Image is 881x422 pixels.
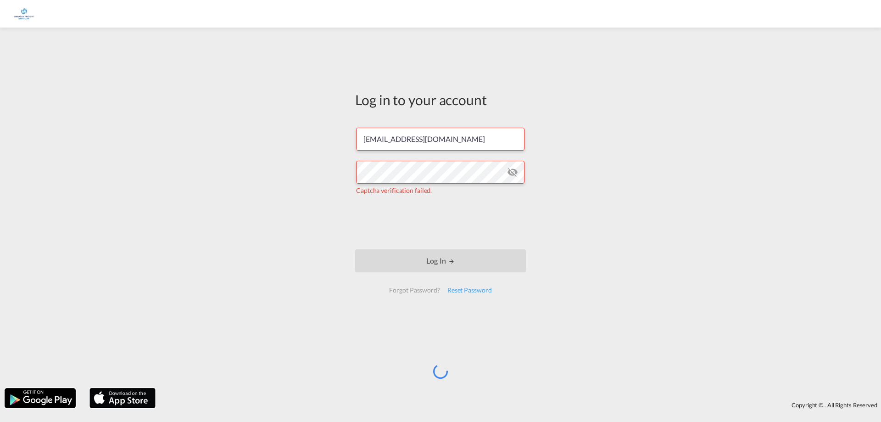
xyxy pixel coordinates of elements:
img: e1326340b7c511ef854e8d6a806141ad.jpg [14,4,34,24]
div: Reset Password [444,282,496,298]
button: LOGIN [355,249,526,272]
img: apple.png [89,387,156,409]
md-icon: icon-eye-off [507,167,518,178]
img: google.png [4,387,77,409]
div: Copyright © . All Rights Reserved [160,397,881,413]
div: Forgot Password? [385,282,443,298]
iframe: reCAPTCHA [371,204,510,240]
input: Enter email/phone number [356,128,524,151]
div: Log in to your account [355,90,526,109]
span: Captcha verification failed. [356,186,432,194]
